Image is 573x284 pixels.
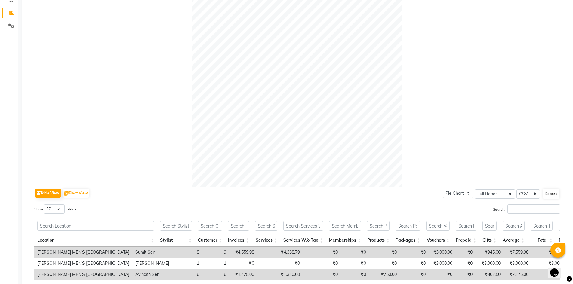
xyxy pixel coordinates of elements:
th: Packages: activate to sort column ascending [393,234,423,247]
td: ₹0 [341,247,369,258]
td: [PERSON_NAME] MEN'S [GEOGRAPHIC_DATA] [34,247,132,258]
td: ₹0 [303,269,341,280]
td: ₹4,338.79 [257,247,303,258]
input: Search Prepaid [456,221,476,231]
td: ₹3,000.00 [531,258,571,269]
button: Pivot View [63,189,89,198]
td: ₹0 [257,258,303,269]
th: Products: activate to sort column ascending [364,234,393,247]
th: Total: activate to sort column ascending [528,234,556,247]
td: 9 [202,247,229,258]
td: ₹7,559.98 [504,247,531,258]
td: 1 [202,258,229,269]
input: Search Services [255,221,277,231]
iframe: chat widget [548,260,567,278]
td: ₹0 [369,247,400,258]
th: Gifts: activate to sort column ascending [479,234,500,247]
td: ₹945.00 [476,247,504,258]
td: 6 [202,269,229,280]
td: 6 [172,269,202,280]
td: [PERSON_NAME] [132,258,172,269]
th: Services W/o Tax: activate to sort column ascending [280,234,326,247]
td: ₹750.00 [369,269,400,280]
td: Avinash Sen [132,269,172,280]
td: ₹0 [229,258,257,269]
input: Search Total [531,221,553,231]
input: Search Average [503,221,525,231]
th: Memberships: activate to sort column ascending [326,234,364,247]
td: ₹2,175.00 [504,269,531,280]
td: ₹0 [341,269,369,280]
td: ₹1,310.60 [257,269,303,280]
td: 8 [172,247,202,258]
th: Location: activate to sort column ascending [34,234,157,247]
input: Search: [507,204,560,214]
th: Prepaid: activate to sort column ascending [453,234,479,247]
td: ₹0 [341,258,369,269]
td: ₹3,000.00 [504,258,531,269]
td: ₹0 [455,258,476,269]
input: Search Location [37,221,154,231]
td: ₹0 [455,247,476,258]
input: Search Stylist [160,221,192,231]
input: Search Services W/o Tax [283,221,323,231]
td: 1 [172,258,202,269]
button: Export [543,189,559,199]
th: Services: activate to sort column ascending [252,234,280,247]
td: ₹0 [369,258,400,269]
td: [PERSON_NAME] MEN'S [GEOGRAPHIC_DATA] [34,258,132,269]
td: ₹3,000.00 [429,258,455,269]
th: Invoices: activate to sort column ascending [225,234,252,247]
td: ₹1,946.19 [531,269,571,280]
td: ₹0 [400,247,429,258]
label: Show entries [34,204,76,214]
input: Search Customer [198,221,222,231]
td: ₹362.50 [476,269,504,280]
input: Search Gifts [482,221,497,231]
img: pivot.png [64,191,69,196]
td: ₹1,425.00 [229,269,257,280]
input: Search Packages [396,221,420,231]
td: ₹0 [429,269,455,280]
td: [PERSON_NAME] MEN'S [GEOGRAPHIC_DATA] [34,269,132,280]
input: Search Invoices [228,221,249,231]
label: Search: [493,204,560,214]
td: ₹0 [303,258,341,269]
input: Search Products [367,221,390,231]
td: ₹7,338.79 [531,247,571,258]
th: Vouchers: activate to sort column ascending [423,234,452,247]
input: Search Vouchers [426,221,449,231]
input: Search Memberships [329,221,361,231]
td: ₹4,559.98 [229,247,257,258]
td: ₹0 [400,269,429,280]
th: Average: activate to sort column ascending [500,234,528,247]
th: Customer: activate to sort column ascending [195,234,225,247]
button: Table View [35,189,61,198]
td: ₹0 [303,247,341,258]
td: ₹0 [400,258,429,269]
select: Showentries [44,204,65,214]
td: ₹3,000.00 [429,247,455,258]
td: ₹3,000.00 [476,258,504,269]
th: Stylist: activate to sort column ascending [157,234,195,247]
td: ₹0 [455,269,476,280]
td: Sumit Sen [132,247,172,258]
